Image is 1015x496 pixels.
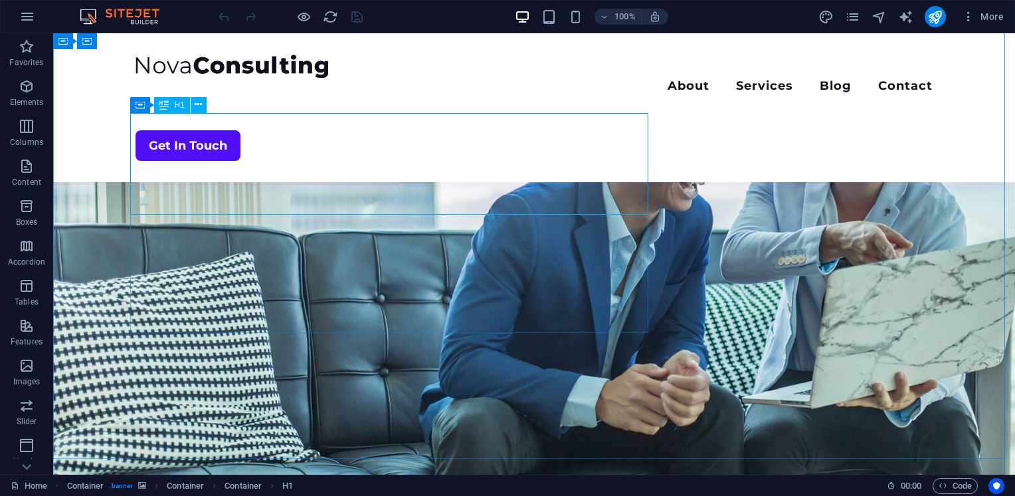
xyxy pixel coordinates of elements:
button: publish [925,6,946,27]
p: Content [12,177,41,187]
button: Click here to leave preview mode and continue editing [296,9,312,25]
span: Click to select. Double-click to edit [225,478,262,494]
span: H1 [174,101,184,109]
span: Click to select. Double-click to edit [167,478,204,494]
i: On resize automatically adjust zoom level to fit chosen device. [649,11,661,23]
i: Reload page [323,9,338,25]
i: Navigator [872,9,887,25]
span: More [962,10,1004,23]
span: Code [939,478,972,494]
i: Design (Ctrl+Alt+Y) [818,9,834,25]
p: Elements [10,97,44,108]
p: Header [13,456,40,467]
i: Pages (Ctrl+Alt+S) [845,9,860,25]
a: Click to cancel selection. Double-click to open Pages [11,478,47,494]
p: Columns [10,137,43,148]
button: design [818,9,834,25]
i: AI Writer [898,9,913,25]
nav: breadcrumb [67,478,294,494]
button: navigator [872,9,887,25]
p: Favorites [9,57,43,68]
span: . banner [109,478,133,494]
button: 100% [595,9,642,25]
span: Click to select. Double-click to edit [67,478,104,494]
button: Code [933,478,978,494]
button: More [957,6,1009,27]
button: text_generator [898,9,914,25]
p: Boxes [16,217,38,227]
i: This element contains a background [138,482,146,489]
button: pages [845,9,861,25]
h6: 100% [614,9,636,25]
button: reload [322,9,338,25]
span: : [910,481,912,491]
img: Editor Logo [76,9,176,25]
button: Usercentrics [988,478,1004,494]
p: Accordion [8,257,45,267]
h6: Session time [887,478,922,494]
span: Click to select. Double-click to edit [282,478,293,494]
i: Publish [927,9,943,25]
p: Tables [15,297,39,307]
span: 00 00 [901,478,921,494]
p: Images [13,376,41,387]
p: Slider [17,416,37,427]
p: Features [11,336,43,347]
